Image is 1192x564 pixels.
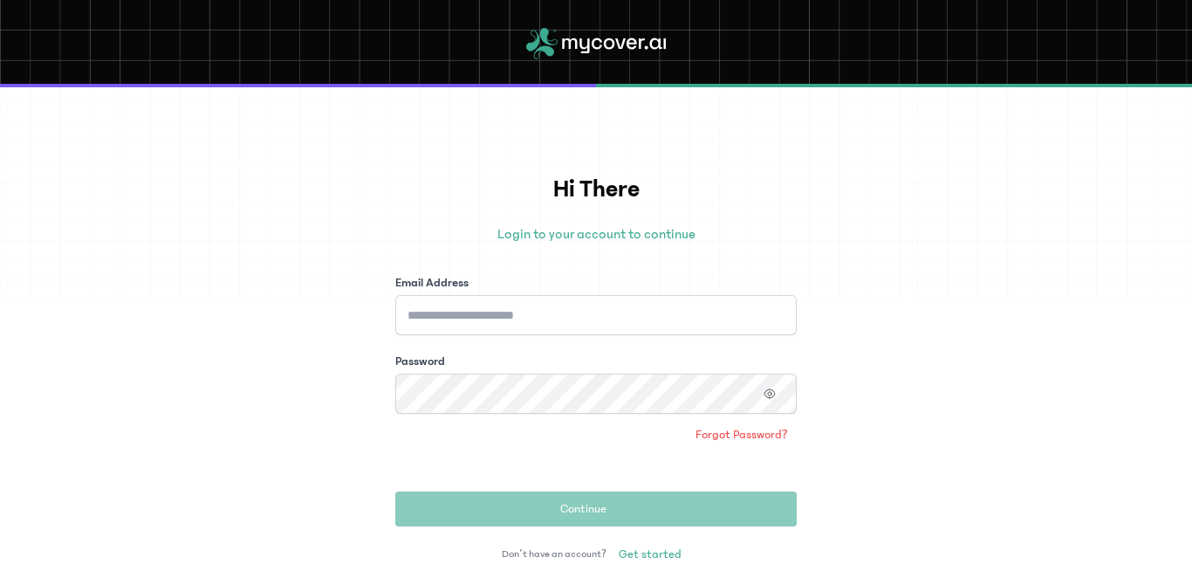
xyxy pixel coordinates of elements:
label: Email Address [395,274,469,292]
span: Don’t have an account? [502,547,606,561]
a: Forgot Password? [687,421,797,449]
label: Password [395,353,445,370]
span: Forgot Password? [695,426,788,444]
p: Login to your account to continue [395,224,797,244]
span: Continue [560,500,606,518]
button: Continue [395,492,797,526]
span: Get started [619,546,682,563]
h1: Hi There [395,171,797,208]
